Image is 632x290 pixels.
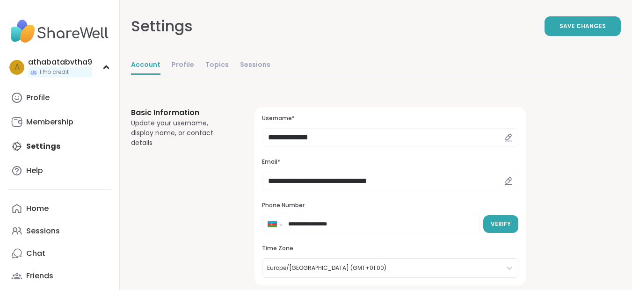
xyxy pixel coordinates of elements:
[7,15,112,48] img: ShareWell Nav Logo
[131,118,232,148] div: Update your username, display name, or contact details
[26,93,50,103] div: Profile
[26,203,49,214] div: Home
[172,56,194,75] a: Profile
[15,61,20,73] span: a
[131,107,232,118] h3: Basic Information
[545,16,621,36] button: Save Changes
[7,220,112,242] a: Sessions
[205,56,229,75] a: Topics
[7,159,112,182] a: Help
[131,56,160,75] a: Account
[28,57,92,67] div: athabatabvtha9
[559,22,606,30] span: Save Changes
[240,56,270,75] a: Sessions
[26,271,53,281] div: Friends
[7,111,112,133] a: Membership
[7,87,112,109] a: Profile
[26,248,45,259] div: Chat
[262,202,518,210] h3: Phone Number
[7,197,112,220] a: Home
[262,158,518,166] h3: Email*
[26,117,73,127] div: Membership
[483,215,518,233] button: Verify
[491,220,511,228] span: Verify
[39,68,69,76] span: 1 Pro credit
[262,245,518,253] h3: Time Zone
[26,166,43,176] div: Help
[7,242,112,265] a: Chat
[7,265,112,287] a: Friends
[131,15,193,37] div: Settings
[262,115,518,123] h3: Username*
[26,226,60,236] div: Sessions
